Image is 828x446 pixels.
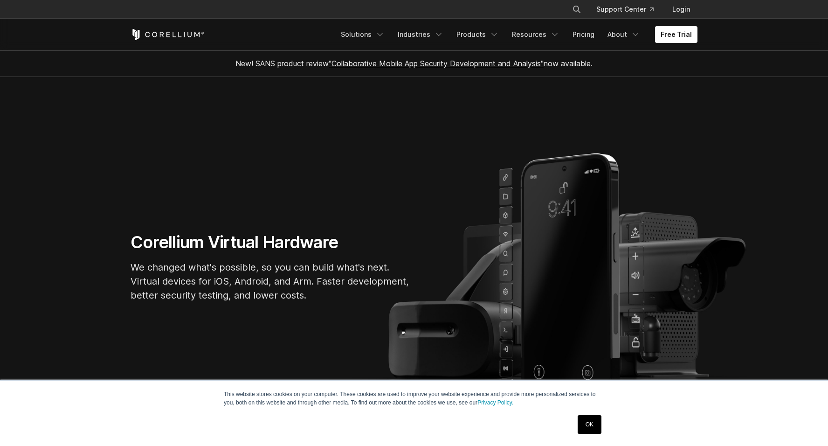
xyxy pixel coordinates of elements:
a: Privacy Policy. [477,399,513,406]
a: OK [578,415,601,434]
a: Support Center [589,1,661,18]
a: Industries [392,26,449,43]
span: New! SANS product review now available. [235,59,593,68]
a: Resources [506,26,565,43]
a: About [602,26,646,43]
a: Free Trial [655,26,697,43]
div: Navigation Menu [561,1,697,18]
div: Navigation Menu [335,26,697,43]
a: "Collaborative Mobile App Security Development and Analysis" [329,59,544,68]
a: Corellium Home [131,29,205,40]
button: Search [568,1,585,18]
h1: Corellium Virtual Hardware [131,232,410,253]
p: We changed what's possible, so you can build what's next. Virtual devices for iOS, Android, and A... [131,260,410,302]
a: Products [451,26,504,43]
p: This website stores cookies on your computer. These cookies are used to improve your website expe... [224,390,604,407]
a: Login [665,1,697,18]
a: Solutions [335,26,390,43]
a: Pricing [567,26,600,43]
